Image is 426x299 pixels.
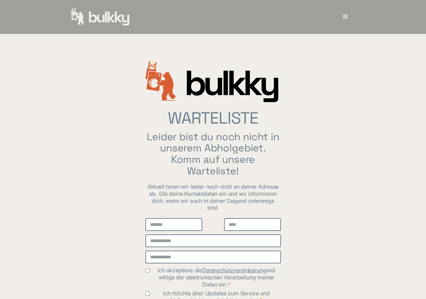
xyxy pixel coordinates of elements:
div: Aktuell holen wir leider noch nicht an deiner Adresse ab. Gib deine Kontaktdaten ein und wir info... [145,183,281,211]
input: Ich möchte über Updates zum Service und Liefergebiet benachrichtigt werden.* [145,291,150,296]
span: Ich akzeptiere die und willige der elektronischen Verarbeitung meiner Daten ein. [152,267,281,288]
h1: Warteliste [145,105,281,131]
a: home [71,7,130,27]
div: menu [335,7,356,27]
a: Datenschutzvereinbarung [202,267,266,274]
input: Ich akzeptiere dieDatenschutzvereinbarungund willige der elektronischen Verarbeitung meiner Daten... [145,268,150,273]
h2: Leider bist du noch nicht in unserem Abholgebiet. Komm auf unsere Warteliste! [145,131,281,183]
